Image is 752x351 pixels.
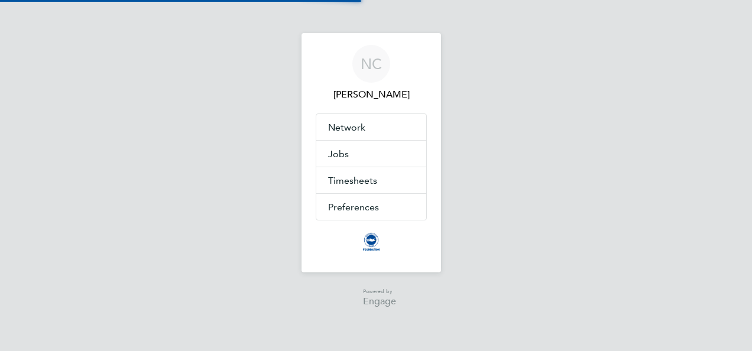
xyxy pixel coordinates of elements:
[363,287,396,297] span: Powered by
[316,45,427,102] a: NC[PERSON_NAME]
[362,232,381,251] img: albioninthecommunity-logo-retina.png
[316,141,426,167] button: Jobs
[328,201,379,213] span: Preferences
[316,114,426,140] button: Network
[316,194,426,220] button: Preferences
[361,56,382,71] span: NC
[316,232,427,251] a: Go to home page
[328,175,377,186] span: Timesheets
[328,122,365,133] span: Network
[328,148,349,160] span: Jobs
[302,33,441,272] nav: Main navigation
[346,287,397,306] a: Powered byEngage
[316,87,427,102] span: Nathan Casselton
[363,297,396,307] span: Engage
[316,167,426,193] button: Timesheets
